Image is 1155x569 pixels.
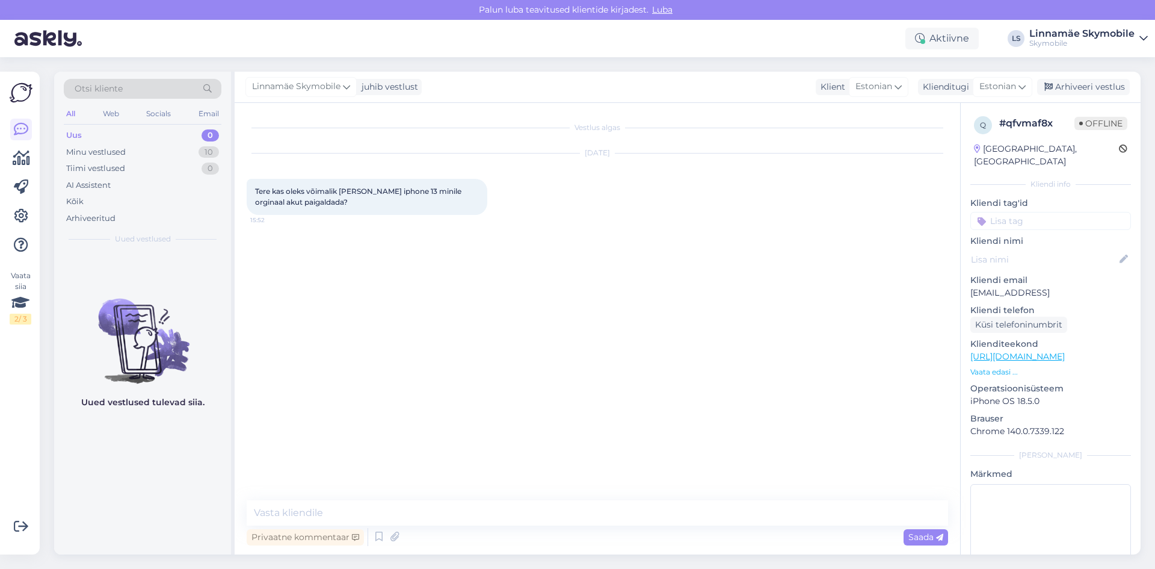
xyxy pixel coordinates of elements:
[66,179,111,191] div: AI Assistent
[970,317,1067,333] div: Küsi telefoninumbrit
[10,270,31,325] div: Vaata siia
[115,234,171,244] span: Uued vestlused
[252,80,340,93] span: Linnamäe Skymobile
[970,197,1131,210] p: Kliendi tag'id
[199,146,219,158] div: 10
[247,122,948,133] div: Vestlus algas
[144,106,173,122] div: Socials
[855,80,892,93] span: Estonian
[970,304,1131,317] p: Kliendi telefon
[970,212,1131,230] input: Lisa tag
[970,412,1131,425] p: Brauser
[979,80,1016,93] span: Estonian
[1029,39,1135,48] div: Skymobile
[255,187,463,207] span: Tere kas oleks võimalik [PERSON_NAME] iphone 13 minile orginaal akut paigaldada?
[1074,117,1127,130] span: Offline
[970,450,1131,461] div: [PERSON_NAME]
[980,120,986,129] span: q
[10,314,31,325] div: 2 / 3
[66,129,82,141] div: Uus
[970,274,1131,287] p: Kliendi email
[1037,79,1130,95] div: Arhiveeri vestlus
[970,179,1131,190] div: Kliendi info
[247,148,948,158] div: [DATE]
[81,396,205,409] p: Uued vestlused tulevad siia.
[816,81,845,93] div: Klient
[970,425,1131,438] p: Chrome 140.0.7339.122
[66,196,84,208] div: Kõik
[1029,29,1135,39] div: Linnamäe Skymobile
[196,106,221,122] div: Email
[357,81,418,93] div: juhib vestlust
[648,4,676,15] span: Luba
[202,129,219,141] div: 0
[202,163,219,175] div: 0
[66,146,126,158] div: Minu vestlused
[908,532,943,543] span: Saada
[970,287,1131,299] p: [EMAIL_ADDRESS]
[974,143,1119,168] div: [GEOGRAPHIC_DATA], [GEOGRAPHIC_DATA]
[75,82,123,95] span: Otsi kliente
[54,277,231,385] img: No chats
[247,529,364,546] div: Privaatne kommentaar
[918,81,969,93] div: Klienditugi
[970,468,1131,480] p: Märkmed
[970,338,1131,350] p: Klienditeekond
[1008,30,1024,47] div: LS
[970,351,1065,362] a: [URL][DOMAIN_NAME]
[64,106,78,122] div: All
[905,28,979,49] div: Aktiivne
[970,382,1131,395] p: Operatsioonisüsteem
[1029,29,1148,48] a: Linnamäe SkymobileSkymobile
[66,213,115,225] div: Arhiveeritud
[66,163,125,175] div: Tiimi vestlused
[970,235,1131,247] p: Kliendi nimi
[970,395,1131,408] p: iPhone OS 18.5.0
[10,81,32,104] img: Askly Logo
[970,367,1131,378] p: Vaata edasi ...
[100,106,122,122] div: Web
[971,253,1117,266] input: Lisa nimi
[999,116,1074,131] div: # qfvmaf8x
[250,216,295,225] span: 15:52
